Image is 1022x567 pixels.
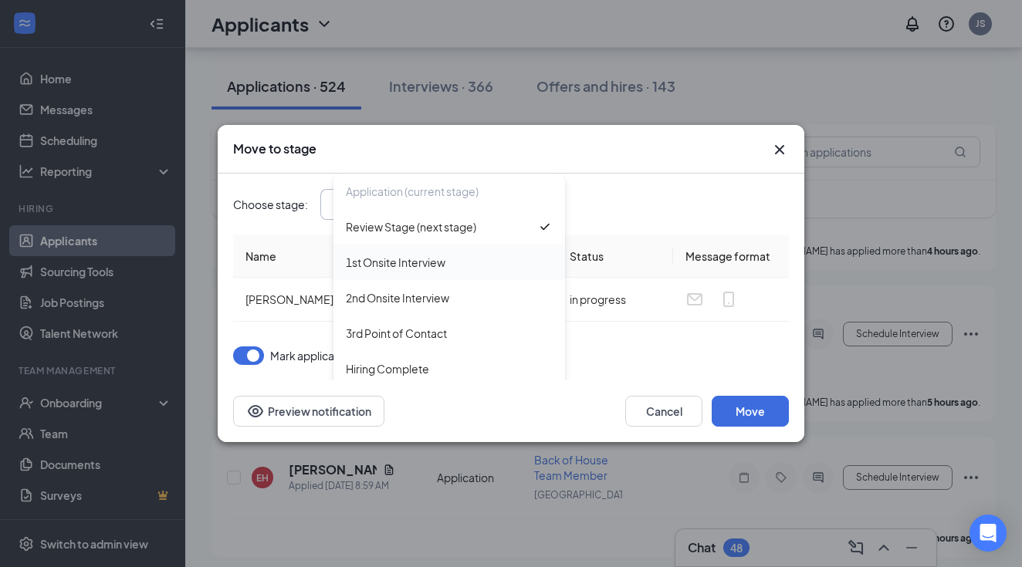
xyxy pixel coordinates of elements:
button: Preview notificationEye [233,396,384,427]
svg: Email [685,290,704,309]
div: 1st Onsite Interview [346,254,445,271]
button: Move [712,396,789,427]
button: Cancel [625,396,702,427]
div: Hiring Complete [346,360,429,377]
svg: MobileSms [719,290,738,309]
td: in progress [557,278,673,322]
button: Close [770,140,789,159]
div: Application (current stage) [346,183,479,200]
div: Open Intercom Messenger [970,515,1007,552]
svg: Eye [246,402,265,420]
th: Status [557,235,673,278]
div: 2nd Onsite Interview [346,289,449,306]
div: 3rd Point of Contact [346,325,447,342]
span: Choose stage : [233,196,308,213]
h3: Move to stage [233,140,316,157]
svg: Cross [770,140,789,159]
th: Name [233,235,557,278]
span: Mark applicant(s) as Completed for Application [270,346,506,365]
th: Message format [673,235,789,278]
div: Review Stage (next stage) [346,218,476,235]
span: [PERSON_NAME] [245,292,333,306]
svg: Checkmark [537,219,553,235]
